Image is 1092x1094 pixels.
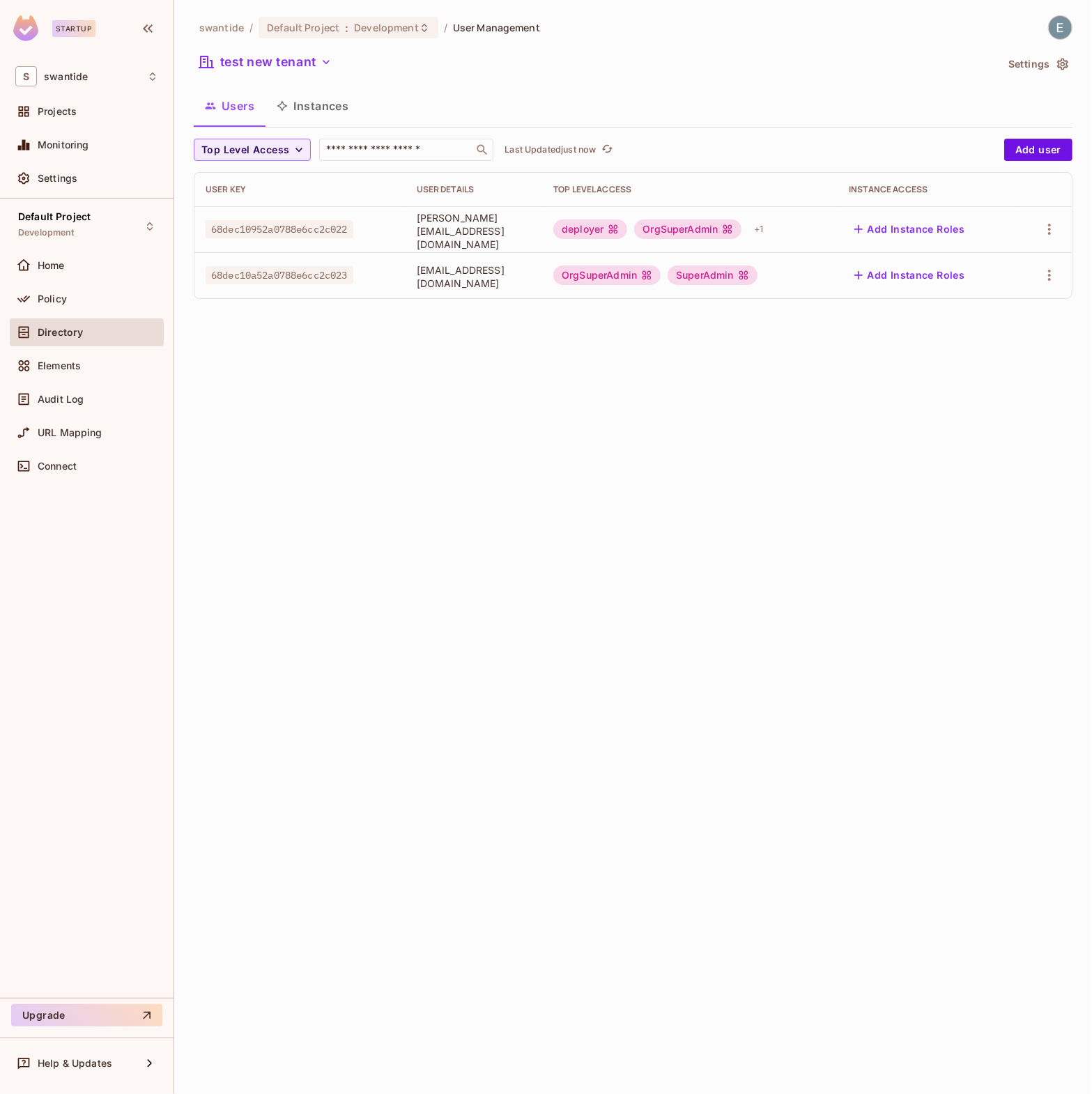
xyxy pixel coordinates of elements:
[38,1058,112,1069] span: Help & Updates
[849,218,970,240] button: Add Instance Roles
[194,51,337,73] button: test new tenant
[453,21,540,34] span: User Management
[194,139,311,161] button: Top Level Access
[44,71,88,82] span: Workspace: swantide
[52,20,95,37] div: Startup
[38,260,65,271] span: Home
[38,427,102,438] span: URL Mapping
[417,184,532,195] div: User Details
[199,21,244,34] span: the active workspace
[249,21,253,34] li: /
[553,219,627,239] div: deployer
[553,265,661,285] div: OrgSuperAdmin
[553,184,826,195] div: Top Level Access
[601,143,613,157] span: refresh
[344,22,349,33] span: :
[417,211,532,251] span: [PERSON_NAME][EMAIL_ADDRESS][DOMAIN_NAME]
[748,218,769,240] div: + 1
[206,184,394,195] div: User Key
[13,15,38,41] img: SReyMgAAAABJRU5ErkJggg==
[206,220,353,238] span: 68dec10952a0788e6cc2c022
[849,184,1005,195] div: Instance Access
[599,141,615,158] button: refresh
[354,21,418,34] span: Development
[267,21,339,34] span: Default Project
[18,227,75,238] span: Development
[417,263,532,290] span: [EMAIL_ADDRESS][DOMAIN_NAME]
[1003,53,1072,75] button: Settings
[38,293,67,305] span: Policy
[38,173,77,184] span: Settings
[38,394,84,405] span: Audit Log
[505,144,596,155] p: Last Updated just now
[194,88,266,123] button: Users
[38,461,77,472] span: Connect
[206,266,353,284] span: 68dec10a52a0788e6cc2c023
[38,327,83,338] span: Directory
[201,141,289,159] span: Top Level Access
[38,360,81,371] span: Elements
[38,139,89,151] span: Monitoring
[1004,139,1072,161] button: Add user
[444,21,447,34] li: /
[849,264,970,286] button: Add Instance Roles
[18,211,91,222] span: Default Project
[15,66,37,86] span: S
[11,1004,162,1026] button: Upgrade
[38,106,77,117] span: Projects
[266,88,360,123] button: Instances
[668,265,758,285] div: SuperAdmin
[1049,16,1072,39] img: Engineering Swantide
[596,141,615,158] span: Click to refresh data
[634,219,741,239] div: OrgSuperAdmin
